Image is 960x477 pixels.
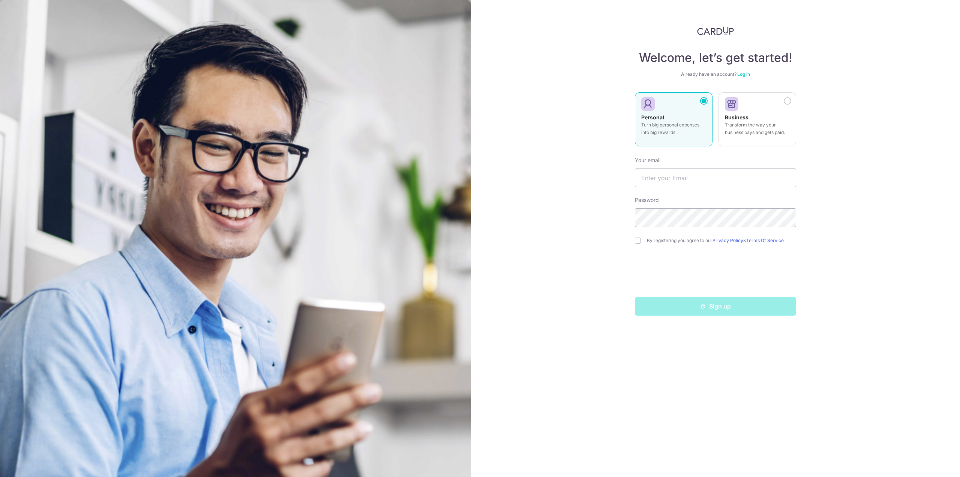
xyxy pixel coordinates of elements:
[635,196,659,204] label: Password
[697,26,734,35] img: CardUp Logo
[647,238,796,244] label: By registering you agree to our &
[725,114,748,120] strong: Business
[635,71,796,77] div: Already have an account?
[635,169,796,187] input: Enter your Email
[737,71,750,77] a: Log in
[658,259,772,288] iframe: reCAPTCHA
[635,92,712,151] a: Personal Turn big personal expenses into big rewards.
[641,114,664,120] strong: Personal
[641,121,706,136] p: Turn big personal expenses into big rewards.
[725,121,790,136] p: Transform the way your business pays and gets paid.
[746,238,784,243] a: Terms Of Service
[712,238,743,243] a: Privacy Policy
[635,50,796,65] h4: Welcome, let’s get started!
[635,156,660,164] label: Your email
[718,92,796,151] a: Business Transform the way your business pays and gets paid.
